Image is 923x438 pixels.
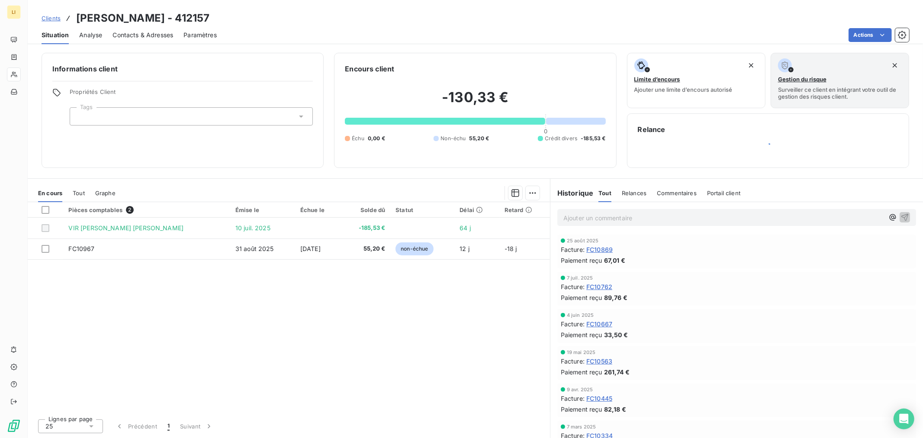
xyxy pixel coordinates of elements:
button: Précédent [110,417,162,435]
span: Non-échu [441,135,466,142]
span: Paiement reçu [561,330,602,339]
span: 64 j [460,224,471,232]
button: Actions [849,28,892,42]
span: Paramètres [183,31,217,39]
div: Pièces comptables [68,206,225,214]
div: Émise le [235,206,290,213]
span: Paiement reçu [561,293,602,302]
img: Logo LeanPay [7,419,21,433]
span: Portail client [707,190,740,196]
span: VIR [PERSON_NAME] [PERSON_NAME] [68,224,183,232]
span: 25 août 2025 [567,238,599,243]
span: FC10445 [586,394,612,403]
div: Délai [460,206,494,213]
span: 7 mars 2025 [567,424,596,429]
span: Limite d’encours [634,76,680,83]
span: FC10667 [586,319,612,328]
div: Retard [505,206,545,213]
span: Facture : [561,319,585,328]
h3: [PERSON_NAME] - 412157 [76,10,209,26]
span: 4 juin 2025 [567,312,594,318]
span: Paiement reçu [561,405,602,414]
span: 1 [167,422,170,431]
span: En cours [38,190,62,196]
span: Tout [73,190,85,196]
span: Crédit divers [545,135,577,142]
span: Gestion du risque [778,76,827,83]
span: Graphe [95,190,116,196]
div: Statut [396,206,449,213]
button: Suivant [175,417,219,435]
h6: Historique [550,188,594,198]
span: non-échue [396,242,433,255]
span: 25 [45,422,53,431]
input: Ajouter une valeur [77,113,84,120]
span: 2 [126,206,134,214]
div: Échue le [300,206,336,213]
span: 19 mai 2025 [567,350,596,355]
h2: -130,33 € [345,89,605,115]
span: Commentaires [657,190,697,196]
span: Facture : [561,245,585,254]
button: Limite d’encoursAjouter une limite d’encours autorisé [627,53,765,108]
span: -185,53 € [581,135,605,142]
span: 82,18 € [604,405,626,414]
span: 0 [544,128,547,135]
div: LI [7,5,21,19]
div: Open Intercom Messenger [894,409,914,429]
h6: Relance [638,124,898,135]
span: 9 avr. 2025 [567,387,593,392]
span: 12 j [460,245,470,252]
span: Contacts & Adresses [113,31,173,39]
span: Échu [352,135,364,142]
span: 67,01 € [604,256,625,265]
span: Relances [622,190,646,196]
h6: Encours client [345,64,394,74]
span: 0,00 € [368,135,385,142]
span: 10 juil. 2025 [235,224,270,232]
span: Tout [598,190,611,196]
a: Clients [42,14,61,23]
span: 33,50 € [604,330,628,339]
span: Propriétés Client [70,88,313,100]
span: Paiement reçu [561,367,602,377]
span: -185,53 € [347,224,386,232]
div: Solde dû [347,206,386,213]
span: Surveiller ce client en intégrant votre outil de gestion des risques client. [778,86,902,100]
span: 31 août 2025 [235,245,274,252]
span: Clients [42,15,61,22]
span: Ajouter une limite d’encours autorisé [634,86,733,93]
span: Facture : [561,282,585,291]
span: Facture : [561,394,585,403]
span: 7 juil. 2025 [567,275,593,280]
span: Paiement reçu [561,256,602,265]
span: 89,76 € [604,293,627,302]
span: 261,74 € [604,367,630,377]
span: 55,20 € [470,135,489,142]
span: [DATE] [300,245,321,252]
span: FC10869 [586,245,613,254]
span: FC10762 [586,282,612,291]
span: Situation [42,31,69,39]
span: Analyse [79,31,102,39]
span: FC10967 [68,245,94,252]
span: FC10563 [586,357,612,366]
span: Facture : [561,357,585,366]
button: Gestion du risqueSurveiller ce client en intégrant votre outil de gestion des risques client. [771,53,909,108]
span: 55,20 € [347,245,386,253]
button: 1 [162,417,175,435]
h6: Informations client [52,64,313,74]
span: -18 j [505,245,517,252]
